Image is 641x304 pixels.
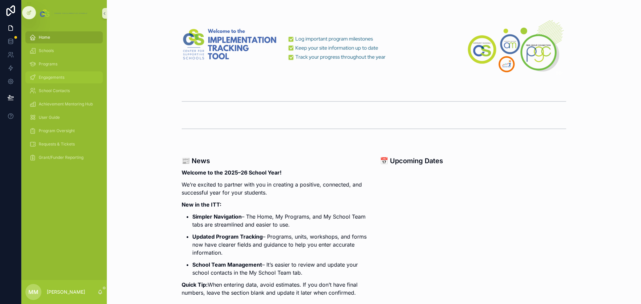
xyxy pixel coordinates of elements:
[39,128,75,133] span: Program Oversight
[192,261,262,268] strong: School Team Management
[25,31,103,43] a: Home
[25,111,103,123] a: User Guide
[25,85,103,97] a: School Contacts
[39,75,64,80] span: Engagements
[39,101,93,107] span: Achievement Mentoring Hub
[25,58,103,70] a: Programs
[39,61,57,67] span: Programs
[39,48,54,53] span: Schools
[182,181,368,197] p: We’re excited to partner with you in creating a positive, connected, and successful year for your...
[182,281,368,297] p: When entering data, avoid estimates. If you don’t have final numbers, leave the section blank and...
[25,125,103,137] a: Program Oversight
[39,141,75,147] span: Requests & Tickets
[182,201,221,208] strong: New in the ITT:
[38,8,89,19] img: App logo
[28,288,38,296] span: MM
[39,35,50,40] span: Home
[182,16,566,74] img: 33327-ITT-Banner-Noloco-(4).png
[192,213,368,229] p: – The Home, My Programs, and My School Team tabs are streamlined and easier to use.
[25,45,103,57] a: Schools
[380,156,566,166] h3: 📅 Upcoming Dates
[192,213,242,220] strong: Simpler Navigation
[192,233,263,240] strong: Updated Program Tracking
[25,71,103,83] a: Engagements
[39,155,83,160] span: Grant/Funder Reporting
[182,169,281,176] strong: Welcome to the 2025–26 School Year!
[25,138,103,150] a: Requests & Tickets
[182,281,208,288] strong: Quick Tip:
[25,151,103,164] a: Grant/Funder Reporting
[47,289,85,295] p: [PERSON_NAME]
[182,156,368,166] h3: 📰 News
[192,261,368,277] p: – It’s easier to review and update your school contacts in the My School Team tab.
[25,98,103,110] a: Achievement Mentoring Hub
[21,27,107,172] div: scrollable content
[192,233,368,257] p: – Programs, units, workshops, and forms now have clearer fields and guidance to help you enter ac...
[39,88,70,93] span: School Contacts
[39,115,60,120] span: User Guide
